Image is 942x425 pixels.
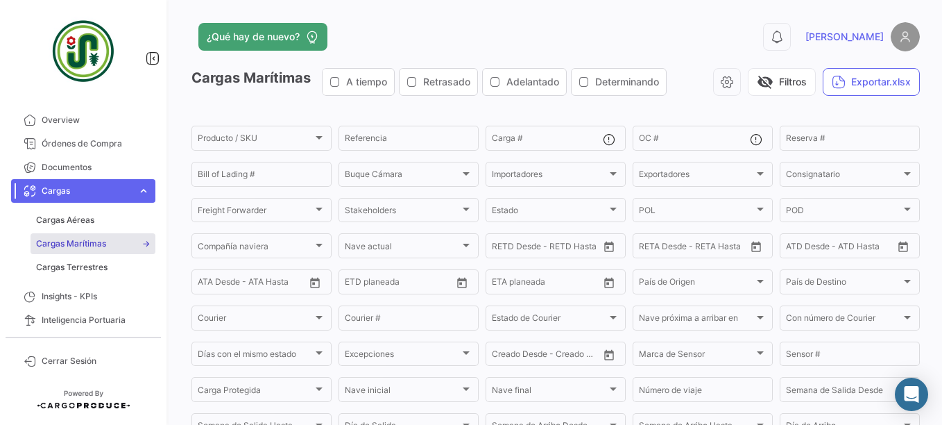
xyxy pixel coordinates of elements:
[198,23,327,51] button: ¿Qué hay de nuevo?
[548,351,599,361] input: Creado Hasta
[639,172,754,181] span: Exportadores
[757,74,773,90] span: visibility_off
[42,185,132,197] span: Cargas
[11,132,155,156] a: Órdenes de Compra
[526,279,577,289] input: Hasta
[191,68,671,96] h3: Cargas Marítimas
[42,314,150,326] span: Inteligencia Portuaria
[823,68,920,96] button: Exportar.xlsx
[345,279,370,289] input: Desde
[786,387,901,397] span: Semana de Salida Desde
[786,315,901,325] span: Con número de Courier
[483,69,566,95] button: Adelantado
[31,257,155,278] a: Cargas Terrestres
[36,214,94,226] span: Cargas Aéreas
[786,243,830,253] input: ATD Desde
[36,237,106,250] span: Cargas Marítimas
[492,351,538,361] input: Creado Desde
[786,208,901,217] span: POD
[639,208,754,217] span: POL
[891,22,920,51] img: placeholder-user.png
[42,114,150,126] span: Overview
[11,308,155,332] a: Inteligencia Portuaria
[526,243,577,253] input: Hasta
[599,272,619,293] button: Open calendar
[345,351,460,361] span: Excepciones
[748,68,816,96] button: visibility_offFiltros
[492,387,607,397] span: Nave final
[805,30,884,44] span: [PERSON_NAME]
[452,272,472,293] button: Open calendar
[572,69,666,95] button: Determinando
[198,279,240,289] input: ATA Desde
[423,75,470,89] span: Retrasado
[595,75,659,89] span: Determinando
[198,315,313,325] span: Courier
[36,261,108,274] span: Cargas Terrestres
[492,315,607,325] span: Estado de Courier
[11,285,155,308] a: Insights - KPIs
[492,172,607,181] span: Importadores
[11,108,155,132] a: Overview
[49,17,118,86] img: 09eb5b32-e659-4764-be0d-2e13a6635bbc.jpeg
[839,243,890,253] input: ATD Hasta
[198,351,313,361] span: Días con el mismo estado
[492,208,607,217] span: Estado
[400,69,477,95] button: Retrasado
[786,279,901,289] span: País de Destino
[31,210,155,231] a: Cargas Aéreas
[42,355,150,367] span: Cerrar Sesión
[198,135,313,145] span: Producto / SKU
[492,279,517,289] input: Desde
[11,156,155,179] a: Documentos
[639,279,754,289] span: País de Origen
[639,315,754,325] span: Nave próxima a arribar en
[492,243,517,253] input: Desde
[746,236,767,257] button: Open calendar
[31,233,155,254] a: Cargas Marítimas
[639,243,664,253] input: Desde
[250,279,300,289] input: ATA Hasta
[639,351,754,361] span: Marca de Sensor
[42,137,150,150] span: Órdenes de Compra
[137,185,150,197] span: expand_more
[599,344,619,365] button: Open calendar
[346,75,387,89] span: A tiempo
[198,387,313,397] span: Carga Protegida
[305,272,325,293] button: Open calendar
[42,161,150,174] span: Documentos
[42,290,150,303] span: Insights - KPIs
[345,208,460,217] span: Stakeholders
[379,279,430,289] input: Hasta
[506,75,559,89] span: Adelantado
[345,387,460,397] span: Nave inicial
[198,243,313,253] span: Compañía naviera
[323,69,394,95] button: A tiempo
[895,378,928,411] div: Abrir Intercom Messenger
[198,208,313,217] span: Freight Forwarder
[345,243,460,253] span: Nave actual
[786,172,901,181] span: Consignatario
[674,243,724,253] input: Hasta
[207,30,300,44] span: ¿Qué hay de nuevo?
[345,172,460,181] span: Buque Cámara
[893,236,914,257] button: Open calendar
[599,236,619,257] button: Open calendar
